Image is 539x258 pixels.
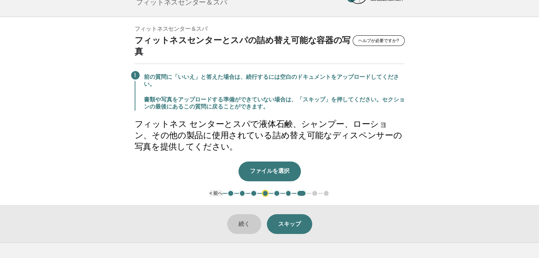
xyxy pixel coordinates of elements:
button: 7 [296,190,307,197]
font: 前の質問に「いいえ」と答えた場合は、続行するには空白のドキュメントをアップロードしてください。 [144,75,399,87]
font: 書類や写真をアップロードする準備ができていない場合は、「スキップ」を押してください。セクションの最後にあるこの質問に戻ることができます。 [144,97,405,110]
font: フィットネスセンター＆スパ [135,25,207,32]
button: 3 [250,190,257,197]
font: 7 [300,190,303,196]
font: 4 [264,190,266,196]
font: ファイルを選択 [250,169,290,174]
button: 2 [239,190,246,197]
font: 1 [229,190,232,196]
button: ファイルを選択 [238,162,301,181]
button: ヘルプが必要ですか? [353,35,405,46]
button: スキップ [267,214,312,234]
font: フィットネス センターとスパで液体石鹸、シャンプー、ローション、その他の製品に使用されている詰め替え可能なディスペンサーの写真を提供してください。 [135,121,402,152]
button: 4 [262,190,269,197]
font: 2 [241,190,243,196]
font: ヘルプが必要ですか? [358,38,399,43]
button: 6 [285,190,292,197]
font: < 前へ [209,190,223,196]
button: 5 [273,190,280,197]
font: 5 [275,190,278,196]
button: < 前へ [209,190,223,197]
button: 1 [227,190,234,197]
font: スキップ [278,221,301,227]
font: 3 [252,190,255,196]
font: フィットネスセンターとスパの詰め替え可能な容器の写真 [135,37,351,57]
font: 6 [287,190,290,196]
